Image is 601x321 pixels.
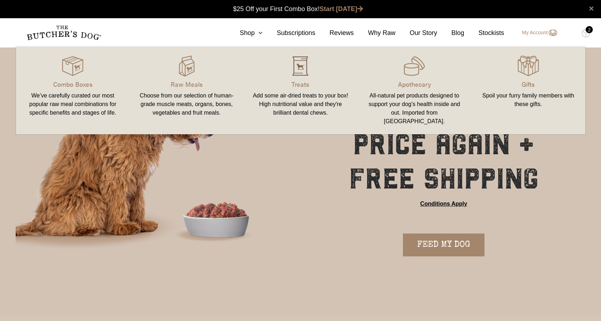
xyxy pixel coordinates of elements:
[130,54,244,127] a: Raw Meals Choose from our selection of human-grade muscle meats, organs, bones, vegetables and fr...
[315,28,354,38] a: Reviews
[226,28,263,38] a: Shop
[16,47,299,284] img: blaze-subscription-hero
[25,79,121,89] p: Combo Boxes
[320,93,568,196] h1: NEVER PAY FULL PRICE AGAIN + FREE SHIPPING
[263,28,315,38] a: Subscriptions
[420,200,467,208] a: Conditions Apply
[25,91,121,117] div: We’ve carefully curated our most popular raw meal combinations for specific benefits and stages o...
[581,29,590,38] img: TBD_Cart-Full.png
[395,28,437,38] a: Our Story
[471,54,585,127] a: Gifts Spoil your furry family members with these gifts.
[244,54,358,127] a: Treats Add some air-dried treats to your box! High nutritional value and they're brilliant dental...
[515,29,557,37] a: My Account
[589,4,594,13] a: close
[586,26,593,33] div: 2
[437,28,464,38] a: Blog
[252,79,349,89] p: Treats
[464,28,504,38] a: Stockists
[366,79,463,89] p: Apothecary
[354,28,395,38] a: Why Raw
[320,5,363,12] a: Start [DATE]
[480,91,577,109] div: Spoil your furry family members with these gifts.
[138,79,235,89] p: Raw Meals
[138,91,235,117] div: Choose from our selection of human-grade muscle meats, organs, bones, vegetables and fruit meals.
[480,79,577,89] p: Gifts
[366,91,463,126] div: All-natural pet products designed to support your dog’s health inside and out. Imported from [GEO...
[403,234,485,256] a: FEED MY DOG
[16,54,130,127] a: Combo Boxes We’ve carefully curated our most popular raw meal combinations for specific benefits ...
[252,91,349,117] div: Add some air-dried treats to your box! High nutritional value and they're brilliant dental chews.
[290,55,311,77] img: NewTBD_Treats_Hover.png
[357,54,471,127] a: Apothecary All-natural pet products designed to support your dog’s health inside and out. Importe...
